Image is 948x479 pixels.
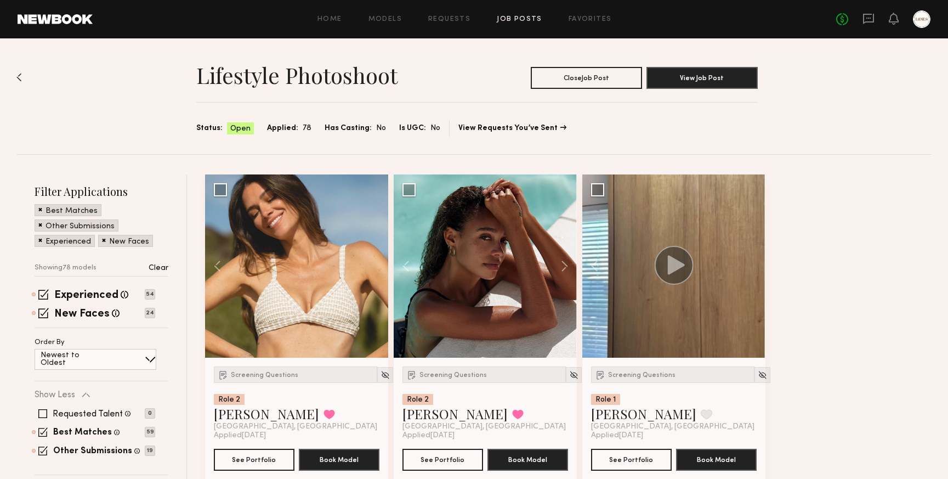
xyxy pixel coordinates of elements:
[381,370,390,380] img: Unhide Model
[591,449,672,471] button: See Portfolio
[569,370,578,380] img: Unhide Model
[35,264,96,272] p: Showing 78 models
[402,431,568,440] div: Applied [DATE]
[145,289,155,300] p: 54
[458,125,566,132] a: View Requests You’ve Sent
[149,264,168,272] p: Clear
[325,122,372,134] span: Has Casting:
[214,449,294,471] button: See Portfolio
[196,61,398,89] h1: Lifestyle Photoshoot
[608,372,675,379] span: Screening Questions
[54,290,118,301] label: Experienced
[35,184,168,199] h2: Filter Applications
[399,122,426,134] span: Is UGC:
[35,391,75,399] p: Show Less
[676,454,757,464] a: Book Model
[53,447,132,456] label: Other Submissions
[196,122,223,134] span: Status:
[214,431,379,440] div: Applied [DATE]
[569,16,612,23] a: Favorites
[531,67,642,89] button: CloseJob Post
[758,370,767,380] img: Unhide Model
[299,449,379,471] button: Book Model
[214,405,319,422] a: [PERSON_NAME]
[402,394,433,405] div: Role 2
[428,16,470,23] a: Requests
[214,422,377,431] span: [GEOGRAPHIC_DATA], [GEOGRAPHIC_DATA]
[487,449,568,471] button: Book Model
[591,405,696,422] a: [PERSON_NAME]
[676,449,757,471] button: Book Model
[35,339,65,346] p: Order By
[145,408,155,419] p: 0
[402,449,483,471] button: See Portfolio
[376,122,386,134] span: No
[430,122,440,134] span: No
[230,123,251,134] span: Open
[497,16,542,23] a: Job Posts
[591,431,757,440] div: Applied [DATE]
[54,309,110,320] label: New Faces
[231,372,298,379] span: Screening Questions
[591,422,754,431] span: [GEOGRAPHIC_DATA], [GEOGRAPHIC_DATA]
[402,405,508,422] a: [PERSON_NAME]
[16,73,22,82] img: Back to previous page
[145,446,155,456] p: 19
[145,427,155,437] p: 59
[53,429,112,437] label: Best Matches
[419,372,487,379] span: Screening Questions
[646,67,758,89] button: View Job Post
[591,394,620,405] div: Role 1
[145,308,155,318] p: 24
[46,238,91,246] p: Experienced
[214,394,245,405] div: Role 2
[267,122,298,134] span: Applied:
[46,223,115,230] p: Other Submissions
[218,369,229,380] img: Submission Icon
[368,16,402,23] a: Models
[317,16,342,23] a: Home
[109,238,149,246] p: New Faces
[406,369,417,380] img: Submission Icon
[41,352,106,367] p: Newest to Oldest
[299,454,379,464] a: Book Model
[53,410,123,419] label: Requested Talent
[487,454,568,464] a: Book Model
[46,207,98,215] p: Best Matches
[595,369,606,380] img: Submission Icon
[303,122,311,134] span: 78
[402,422,566,431] span: [GEOGRAPHIC_DATA], [GEOGRAPHIC_DATA]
